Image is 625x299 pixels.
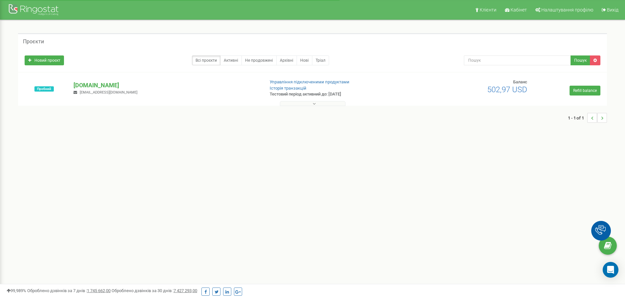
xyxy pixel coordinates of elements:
[603,262,618,278] div: Open Intercom Messenger
[464,55,571,65] input: Пошук
[607,7,618,12] span: Вихід
[270,86,306,91] a: Історія транзакцій
[270,91,406,97] p: Тестовий період активний до: [DATE]
[7,288,26,293] span: 99,989%
[80,90,137,95] span: [EMAIL_ADDRESS][DOMAIN_NAME]
[568,106,607,129] nav: ...
[192,55,220,65] a: Всі проєкти
[571,55,590,65] button: Пошук
[174,288,197,293] u: 7 427 293,00
[270,79,349,84] a: Управління підключеними продуктами
[568,113,587,123] span: 1 - 1 of 1
[220,55,242,65] a: Активні
[487,85,527,94] span: 502,97 USD
[25,55,64,65] a: Новий проєкт
[34,86,54,92] span: Пробний
[312,55,329,65] a: Тріал
[27,288,111,293] span: Оброблено дзвінків за 7 днів :
[480,7,496,12] span: Клієнти
[541,7,593,12] span: Налаштування профілю
[73,81,259,90] p: [DOMAIN_NAME]
[513,79,527,84] span: Баланс
[570,86,600,96] a: Refill balance
[23,39,44,45] h5: Проєкти
[241,55,277,65] a: Не продовжені
[297,55,312,65] a: Нові
[510,7,527,12] span: Кабінет
[276,55,297,65] a: Архівні
[8,3,61,18] img: Ringostat Logo
[87,288,111,293] u: 1 745 662,00
[112,288,197,293] span: Оброблено дзвінків за 30 днів :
